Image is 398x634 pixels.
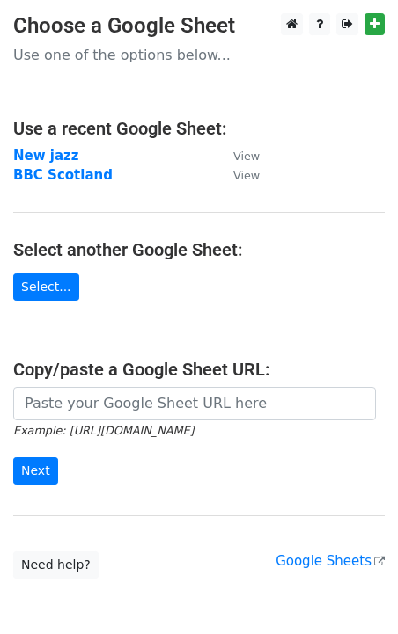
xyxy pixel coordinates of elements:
[276,553,385,569] a: Google Sheets
[13,167,113,183] a: BBC Scotland
[216,148,260,164] a: View
[13,118,385,139] h4: Use a recent Google Sheet:
[13,457,58,485] input: Next
[310,550,398,634] iframe: Chat Widget
[233,149,260,163] small: View
[13,551,99,579] a: Need help?
[13,13,385,39] h3: Choose a Google Sheet
[13,273,79,301] a: Select...
[216,167,260,183] a: View
[13,46,385,64] p: Use one of the options below...
[13,387,376,420] input: Paste your Google Sheet URL here
[13,359,385,380] h4: Copy/paste a Google Sheet URL:
[13,239,385,260] h4: Select another Google Sheet:
[233,169,260,182] small: View
[13,424,194,437] small: Example: [URL][DOMAIN_NAME]
[13,148,79,164] a: New jazz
